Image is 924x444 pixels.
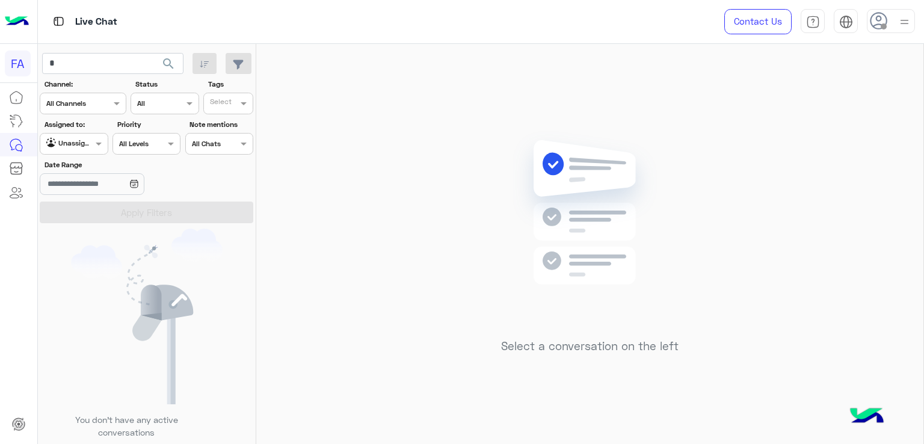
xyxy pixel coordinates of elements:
h5: Select a conversation on the left [501,339,679,353]
img: no messages [503,131,677,330]
label: Note mentions [189,119,251,130]
img: tab [806,15,820,29]
img: tab [51,14,66,29]
img: tab [839,15,853,29]
span: search [161,57,176,71]
a: Contact Us [724,9,792,34]
img: profile [897,14,912,29]
p: You don’t have any active conversations [66,413,187,439]
label: Priority [117,119,179,130]
label: Status [135,79,197,90]
img: Logo [5,9,29,34]
div: FA [5,51,31,76]
button: search [154,53,183,79]
button: Apply Filters [40,202,253,223]
img: hulul-logo.png [846,396,888,438]
div: Select [208,96,232,110]
p: Live Chat [75,14,117,30]
label: Tags [208,79,252,90]
img: empty users [71,229,223,404]
a: tab [801,9,825,34]
label: Date Range [45,159,179,170]
label: Channel: [45,79,125,90]
label: Assigned to: [45,119,106,130]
